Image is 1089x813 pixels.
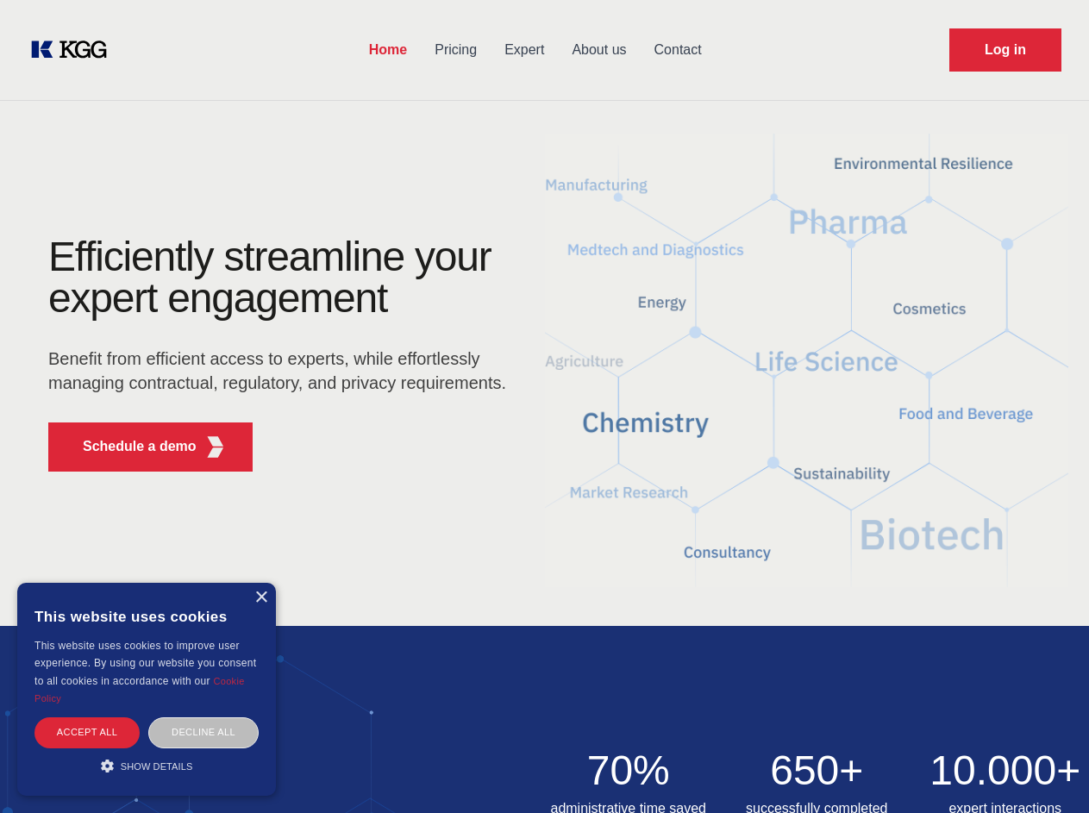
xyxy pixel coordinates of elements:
a: Expert [491,28,558,72]
img: KGG Fifth Element RED [204,436,226,458]
a: Request Demo [949,28,1061,72]
p: Schedule a demo [83,436,197,457]
a: KOL Knowledge Platform: Talk to Key External Experts (KEE) [28,36,121,64]
a: Contact [641,28,716,72]
div: This website uses cookies [34,596,259,637]
div: Accept all [34,717,140,747]
a: Home [355,28,421,72]
h2: 650+ [733,750,901,791]
p: Benefit from efficient access to experts, while effortlessly managing contractual, regulatory, an... [48,347,517,395]
a: Cookie Policy [34,676,245,704]
h2: 70% [545,750,713,791]
iframe: Chat Widget [1003,730,1089,813]
span: This website uses cookies to improve user experience. By using our website you consent to all coo... [34,640,256,687]
a: About us [558,28,640,72]
div: Close [254,591,267,604]
span: Show details [121,761,193,772]
h1: Efficiently streamline your expert engagement [48,236,517,319]
div: Decline all [148,717,259,747]
div: Show details [34,757,259,774]
img: KGG Fifth Element RED [545,112,1069,609]
a: Pricing [421,28,491,72]
button: Schedule a demoKGG Fifth Element RED [48,422,253,472]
